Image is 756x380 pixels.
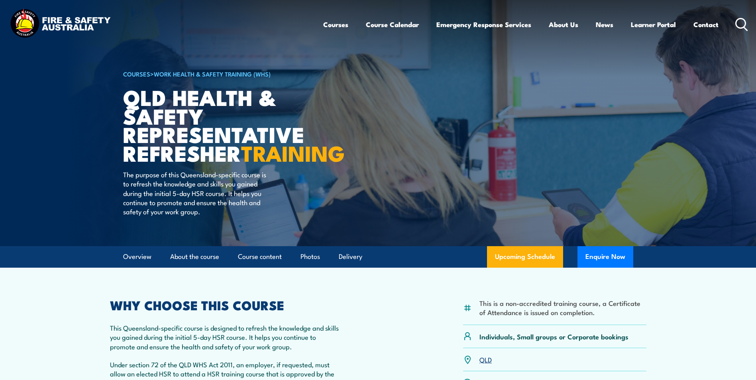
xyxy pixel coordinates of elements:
a: Course Calendar [366,14,419,35]
a: Learner Portal [631,14,676,35]
h1: QLD Health & Safety Representative Refresher [123,88,320,162]
a: About the course [170,246,219,267]
a: Photos [300,246,320,267]
a: Work Health & Safety Training (WHS) [154,69,271,78]
a: About Us [549,14,578,35]
a: Contact [693,14,719,35]
a: QLD [479,355,492,364]
p: The purpose of this Queensland-specific course is to refresh the knowledge and skills you gained ... [123,170,269,216]
li: This is a non-accredited training course, a Certificate of Attendance is issued on completion. [479,298,646,317]
a: Courses [323,14,348,35]
a: Delivery [339,246,362,267]
p: Individuals, Small groups or Corporate bookings [479,332,628,341]
p: This Queensland-specific course is designed to refresh the knowledge and skills you gained during... [110,323,343,351]
h2: WHY CHOOSE THIS COURSE [110,299,343,310]
h6: > [123,69,320,78]
button: Enquire Now [577,246,633,268]
a: News [596,14,613,35]
a: Course content [238,246,282,267]
a: Upcoming Schedule [487,246,563,268]
a: COURSES [123,69,150,78]
a: Emergency Response Services [436,14,531,35]
strong: TRAINING [241,136,345,169]
a: Overview [123,246,151,267]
